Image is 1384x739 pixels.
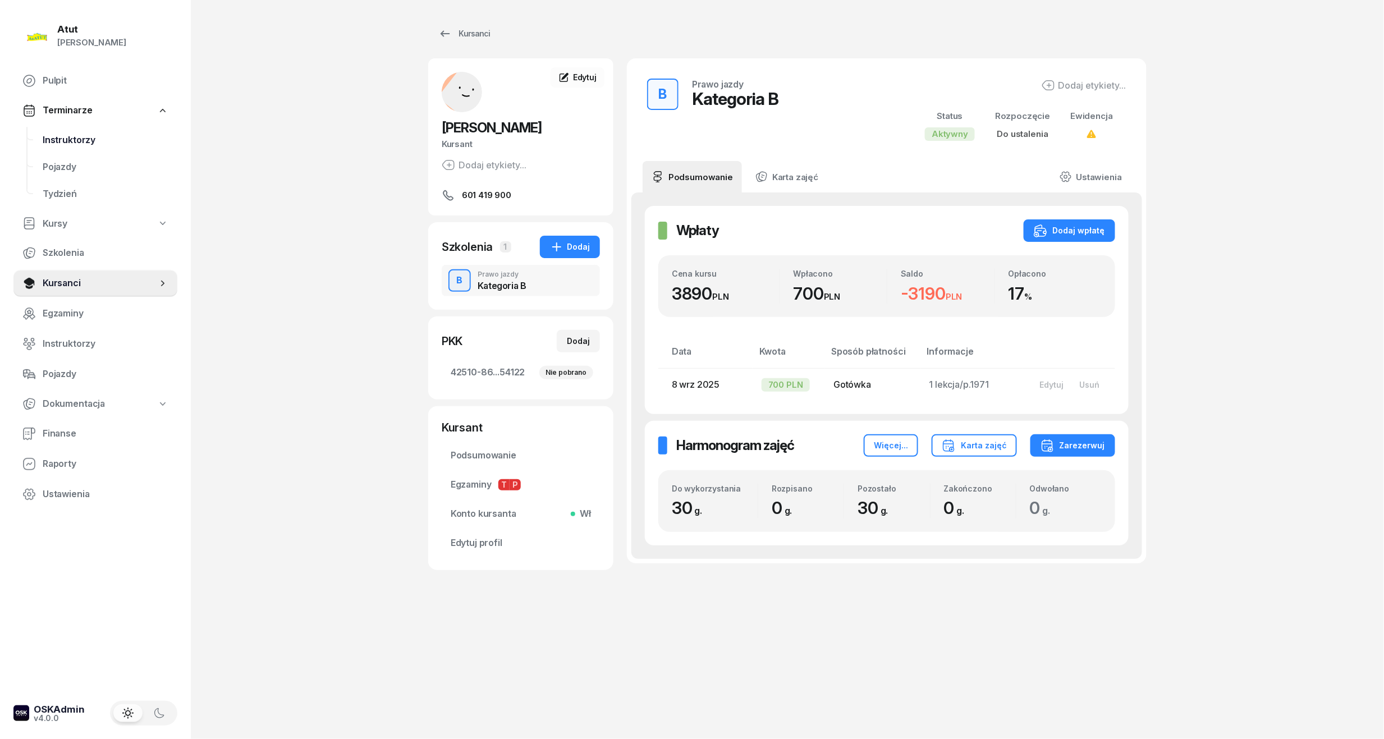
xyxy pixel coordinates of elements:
[956,505,964,516] small: g.
[442,530,600,557] a: Edytuj profil
[13,270,177,297] a: Kursanci
[946,291,963,302] small: PLN
[858,484,929,493] div: Pozostało
[942,439,1007,452] div: Karta zajęć
[43,397,105,411] span: Dokumentacja
[451,365,591,380] span: 42510-86...54122
[925,109,975,123] div: Status
[874,439,908,452] div: Więcej...
[442,120,542,136] span: [PERSON_NAME]
[746,161,827,192] a: Karta zajęć
[498,479,510,490] span: T
[1041,439,1105,452] div: Zarezerwuj
[13,391,177,417] a: Dokumentacja
[500,241,511,253] span: 1
[1024,291,1032,302] small: %
[794,283,887,304] div: 700
[997,128,1048,139] span: Do ustalenia
[672,484,758,493] div: Do wykorzystania
[672,269,780,278] div: Cena kursu
[442,359,600,386] a: 42510-86...54122Nie pobrano
[448,269,471,292] button: B
[34,154,177,181] a: Pojazdy
[13,300,177,327] a: Egzaminy
[695,505,703,516] small: g.
[901,283,995,304] div: -3190
[43,217,67,231] span: Kursy
[442,189,600,202] a: 601 419 900
[692,89,778,109] div: Kategoria B
[772,498,798,518] span: 0
[43,74,168,88] span: Pulpit
[1051,161,1131,192] a: Ustawienia
[13,361,177,388] a: Pojazdy
[13,451,177,478] a: Raporty
[57,25,126,34] div: Atut
[34,714,85,722] div: v4.0.0
[13,211,177,237] a: Kursy
[442,333,463,349] div: PKK
[1040,380,1064,389] div: Edytuj
[13,705,29,721] img: logo-xs-dark@2x.png
[794,269,887,278] div: Wpłacono
[676,222,719,240] h2: Wpłaty
[43,367,168,382] span: Pojazdy
[43,133,168,148] span: Instruktorzy
[824,291,841,302] small: PLN
[442,158,526,172] button: Dodaj etykiety...
[43,187,168,201] span: Tydzień
[676,437,794,455] h2: Harmonogram zajęć
[1009,269,1102,278] div: Opłacono
[772,484,844,493] div: Rozpisano
[654,83,672,105] div: B
[551,67,604,88] a: Edytuj
[478,271,526,278] div: Prawo jazdy
[43,160,168,175] span: Pojazdy
[1070,109,1113,123] div: Ewidencja
[451,507,591,521] span: Konto kursanta
[567,334,590,348] div: Dodaj
[920,344,1023,368] th: Informacje
[647,79,679,110] button: B
[43,103,92,118] span: Terminarze
[451,536,591,550] span: Edytuj profil
[1072,375,1108,394] button: Usuń
[451,448,591,463] span: Podsumowanie
[43,426,168,441] span: Finanse
[944,484,1016,493] div: Zakończono
[1034,224,1105,237] div: Dodaj wpłatę
[692,80,744,89] div: Prawo jazdy
[557,330,600,352] button: Dodaj
[575,507,591,521] span: Wł
[43,306,168,321] span: Egzaminy
[1030,434,1115,457] button: Zarezerwuj
[13,67,177,94] a: Pulpit
[881,505,888,516] small: g.
[13,240,177,267] a: Szkolenia
[864,434,918,457] button: Więcej...
[1042,79,1126,92] button: Dodaj etykiety...
[13,331,177,357] a: Instruktorzy
[442,442,600,469] a: Podsumowanie
[478,281,526,290] div: Kategoria B
[550,240,590,254] div: Dodaj
[57,35,126,50] div: [PERSON_NAME]
[643,161,742,192] a: Podsumowanie
[1030,484,1102,493] div: Odwołano
[539,366,593,379] div: Nie pobrano
[428,22,500,45] a: Kursanci
[833,378,911,392] div: Gotówka
[712,291,729,302] small: PLN
[1024,219,1115,242] button: Dodaj wpłatę
[442,420,600,435] div: Kursant
[672,498,708,518] span: 30
[13,98,177,123] a: Terminarze
[932,434,1017,457] button: Karta zajęć
[540,236,600,258] button: Dodaj
[442,137,600,152] div: Kursant
[43,276,157,291] span: Kursanci
[785,505,792,516] small: g.
[658,344,753,368] th: Data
